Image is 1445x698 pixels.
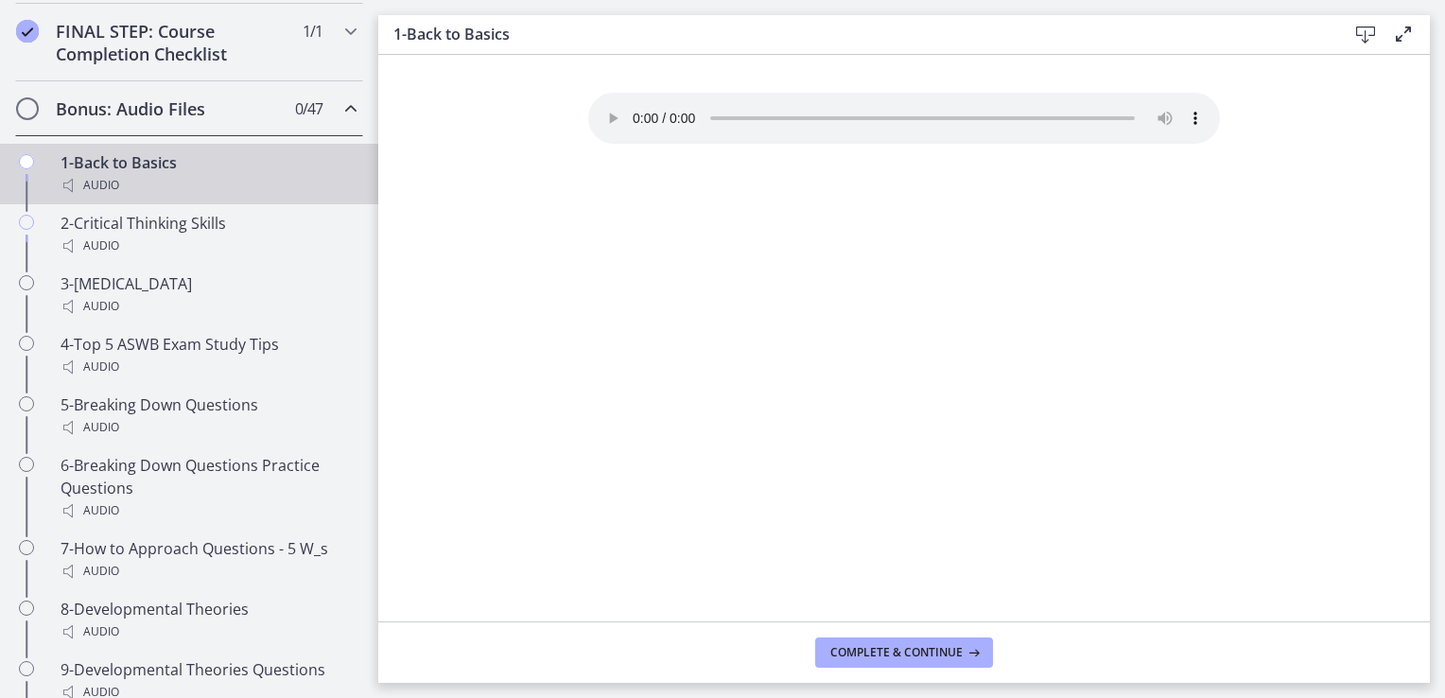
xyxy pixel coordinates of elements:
i: Completed [16,20,39,43]
div: 8-Developmental Theories [61,598,356,643]
div: Audio [61,356,356,378]
div: 6-Breaking Down Questions Practice Questions [61,454,356,522]
div: 5-Breaking Down Questions [61,393,356,439]
span: 0 / 47 [295,97,322,120]
button: Complete & continue [815,637,993,668]
h2: FINAL STEP: Course Completion Checklist [56,20,287,65]
div: Audio [61,620,356,643]
div: 1-Back to Basics [61,151,356,197]
div: 7-How to Approach Questions - 5 W_s [61,537,356,583]
div: 3-[MEDICAL_DATA] [61,272,356,318]
span: Complete & continue [830,645,963,660]
div: Audio [61,560,356,583]
div: Audio [61,235,356,257]
h3: 1-Back to Basics [393,23,1316,45]
span: 1 / 1 [303,20,322,43]
div: Audio [61,416,356,439]
div: 4-Top 5 ASWB Exam Study Tips [61,333,356,378]
h2: Bonus: Audio Files [56,97,287,120]
div: Audio [61,499,356,522]
div: Audio [61,174,356,197]
div: 2-Critical Thinking Skills [61,212,356,257]
div: Audio [61,295,356,318]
